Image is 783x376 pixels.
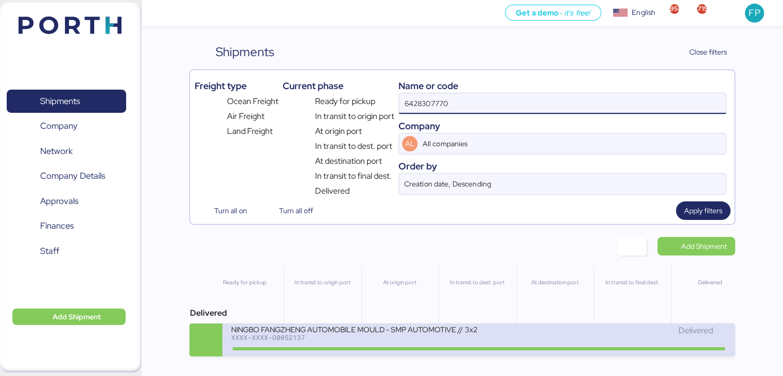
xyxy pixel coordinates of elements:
[259,201,321,220] button: Turn all off
[148,5,165,22] button: Menu
[676,201,730,220] button: Apply filters
[227,125,273,138] span: Land Freight
[749,6,760,20] span: FP
[227,110,265,123] span: Air Freight
[315,185,350,197] span: Delivered
[279,204,313,217] span: Turn all off
[315,155,382,167] span: At destination port
[405,138,415,149] span: AL
[214,204,247,217] span: Turn all on
[678,325,712,336] span: Delivered
[40,118,78,133] span: Company
[227,95,279,108] span: Ocean Freight
[12,309,126,325] button: Add Shipment
[676,278,744,287] div: Delivered
[398,119,726,133] div: Company
[40,244,59,259] span: Staff
[7,114,126,138] a: Company
[315,170,392,182] span: In transit to final dest.
[7,240,126,263] a: Staff
[231,334,478,341] div: XXXX-XXXX-O0052137
[283,79,394,93] div: Current phase
[40,144,73,159] span: Network
[40,194,78,209] span: Approvals
[7,140,126,163] a: Network
[521,278,589,287] div: At destination port
[194,79,278,93] div: Freight type
[40,218,74,233] span: Finances
[598,278,666,287] div: In transit to final dest.
[366,278,434,287] div: At origin port
[421,133,697,154] input: AL
[288,278,356,287] div: In transit to origin port
[194,201,255,220] button: Turn all on
[689,46,727,58] span: Close filters
[315,110,394,123] span: In transit to origin port
[315,140,392,152] span: In transit to dest. port
[668,43,735,61] button: Close filters
[315,125,362,138] span: At origin port
[632,7,655,18] div: English
[684,204,722,217] span: Apply filters
[315,95,375,108] span: Ready for pickup
[40,94,80,109] span: Shipments
[216,43,274,61] div: Shipments
[40,168,105,183] span: Company Details
[398,159,726,173] div: Order by
[681,240,727,252] span: Add Shipment
[7,90,126,113] a: Shipments
[398,79,726,93] div: Name or code
[657,237,735,255] a: Add Shipment
[7,214,126,238] a: Finances
[7,164,126,188] a: Company Details
[443,278,511,287] div: In transit to dest. port
[7,190,126,213] a: Approvals
[231,324,478,333] div: NINGBO FANGZHENG AUTOMOBILE MOULD - SMP AUTOMOTIVE // 3x20OT // NINGBO - MANZANILLO / HBL: GYSE25...
[210,278,279,287] div: Ready for pickup
[53,311,101,323] span: Add Shipment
